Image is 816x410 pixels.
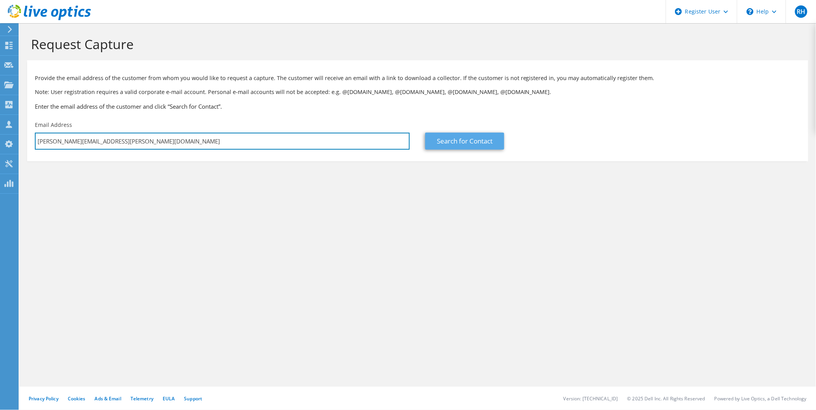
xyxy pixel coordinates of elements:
[747,8,754,15] svg: \n
[35,88,801,96] p: Note: User registration requires a valid corporate e-mail account. Personal e-mail accounts will ...
[95,395,121,402] a: Ads & Email
[35,102,801,111] h3: Enter the email address of the customer and click “Search for Contact”.
[68,395,86,402] a: Cookies
[425,133,504,150] a: Search for Contact
[715,395,807,402] li: Powered by Live Optics, a Dell Technology
[627,395,705,402] li: © 2025 Dell Inc. All Rights Reserved
[131,395,153,402] a: Telemetry
[795,5,807,18] span: RH
[29,395,58,402] a: Privacy Policy
[563,395,618,402] li: Version: [TECHNICAL_ID]
[163,395,175,402] a: EULA
[35,74,801,82] p: Provide the email address of the customer from whom you would like to request a capture. The cust...
[31,36,801,52] h1: Request Capture
[35,121,72,129] label: Email Address
[184,395,202,402] a: Support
